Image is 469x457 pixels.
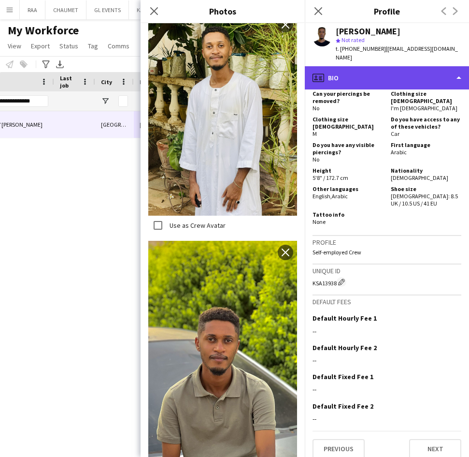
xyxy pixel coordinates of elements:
span: [DEMOGRAPHIC_DATA]: 8.5 UK / 10.5 US / 41 EU [391,192,458,207]
span: No [313,104,319,112]
div: -- [313,385,461,394]
div: Bio [305,66,469,89]
span: Comms [108,42,129,50]
button: Open Filter Menu [101,97,110,105]
span: Export [31,42,50,50]
h5: Do you have access to any of these vehicles? [391,116,461,130]
span: M [313,130,317,137]
span: t. [PHONE_NUMBER] [336,45,386,52]
h5: Tattoo info [313,211,383,218]
app-action-btn: Export XLSX [54,59,66,70]
span: English , [313,192,332,200]
span: My Workforce [8,23,79,38]
p: Self-employed Crew [313,249,461,256]
span: Tag [88,42,98,50]
span: None [313,218,326,225]
h5: Can your piercings be removed? [313,90,383,104]
span: City [101,78,112,86]
button: KAHOOT [129,0,168,19]
span: View [8,42,21,50]
h3: Default Hourly Fee 1 [313,314,377,323]
div: [EMAIL_ADDRESS][DOMAIN_NAME] [134,111,224,138]
span: Email [140,78,155,86]
button: GL EVENTS [86,0,129,19]
div: [PERSON_NAME] [336,27,400,36]
h3: Default fees [313,297,461,306]
span: [DEMOGRAPHIC_DATA] [391,174,448,181]
a: Tag [84,40,102,52]
img: Crew photo 1108603 [148,13,297,216]
span: Arabic [332,192,348,200]
h3: Default Fixed Fee 1 [313,372,373,381]
label: Use as Crew Avatar [168,221,226,230]
h5: Clothing size [DEMOGRAPHIC_DATA] [313,116,383,130]
a: View [4,40,25,52]
a: Status [56,40,82,52]
h5: Shoe size [391,185,461,192]
h5: Other languages [313,185,383,192]
h5: Height [313,167,383,174]
div: KSA13938 [313,277,461,287]
h3: Default Hourly Fee 2 [313,343,377,352]
span: | [EMAIL_ADDRESS][DOMAIN_NAME] [336,45,458,61]
h3: Profile [305,5,469,17]
button: Open Filter Menu [140,97,148,105]
span: I'm [DEMOGRAPHIC_DATA] [391,104,457,112]
app-action-btn: Advanced filters [40,59,52,70]
h3: Default Fixed Fee 2 [313,402,373,411]
a: Export [27,40,54,52]
span: 5'8" / 172.7 cm [313,174,348,181]
div: -- [313,327,461,336]
h5: Do you have any visible piercings? [313,141,383,156]
h3: Photos [141,5,305,17]
h5: Nationality [391,167,461,174]
span: Last job [60,74,78,89]
span: Status [59,42,78,50]
input: City Filter Input [118,95,128,107]
a: Comms [104,40,133,52]
div: -- [313,414,461,423]
span: Arabic [391,148,407,156]
button: CHAUMET [45,0,86,19]
button: RAA [20,0,45,19]
div: -- [313,356,461,365]
div: [GEOGRAPHIC_DATA] [95,111,134,138]
h5: Clothing size [DEMOGRAPHIC_DATA] [391,90,461,104]
span: Not rated [341,36,365,44]
h5: First language [391,141,461,148]
span: No [313,156,319,163]
h3: Unique ID [313,266,461,275]
span: Car [391,130,399,137]
h3: Profile [313,238,461,247]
